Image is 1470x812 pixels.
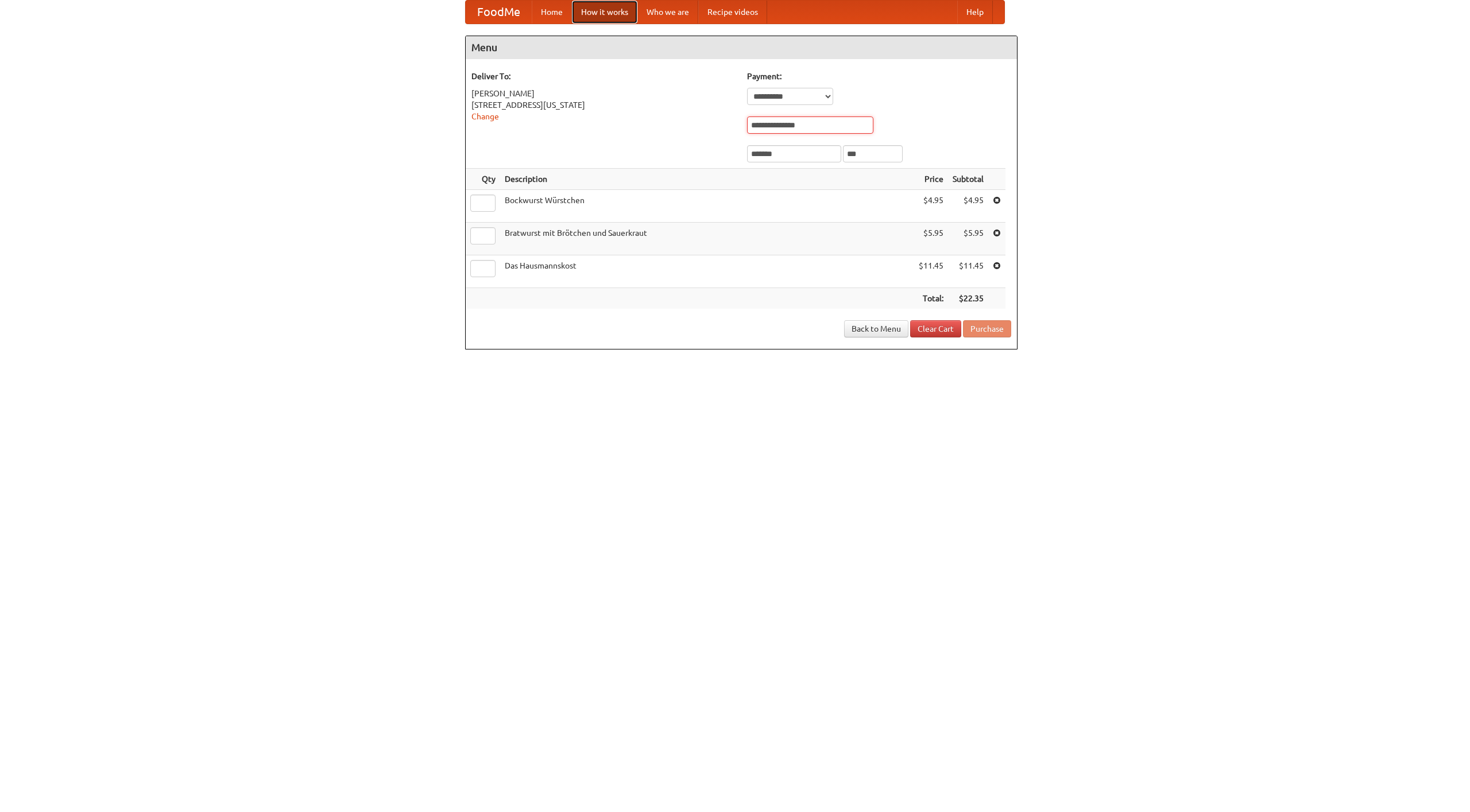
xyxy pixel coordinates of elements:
[948,169,988,190] th: Subtotal
[963,320,1011,337] button: Purchase
[471,99,736,111] div: [STREET_ADDRESS][US_STATE]
[637,1,698,24] a: Who we are
[500,223,914,255] td: Bratwurst mit Brötchen und Sauerkraut
[948,190,988,223] td: $4.95
[466,36,1017,59] h4: Menu
[698,1,767,24] a: Recipe videos
[914,223,948,255] td: $5.95
[948,255,988,288] td: $11.45
[914,169,948,190] th: Price
[500,169,914,190] th: Description
[844,320,908,337] a: Back to Menu
[747,71,1011,82] h5: Payment:
[572,1,637,24] a: How it works
[471,112,499,121] a: Change
[948,288,988,309] th: $22.35
[914,190,948,223] td: $4.95
[910,320,961,337] a: Clear Cart
[914,288,948,309] th: Total:
[532,1,572,24] a: Home
[500,255,914,288] td: Das Hausmannskost
[948,223,988,255] td: $5.95
[471,71,736,82] h5: Deliver To:
[914,255,948,288] td: $11.45
[957,1,993,24] a: Help
[471,88,736,99] div: [PERSON_NAME]
[466,169,500,190] th: Qty
[466,1,532,24] a: FoodMe
[500,190,914,223] td: Bockwurst Würstchen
